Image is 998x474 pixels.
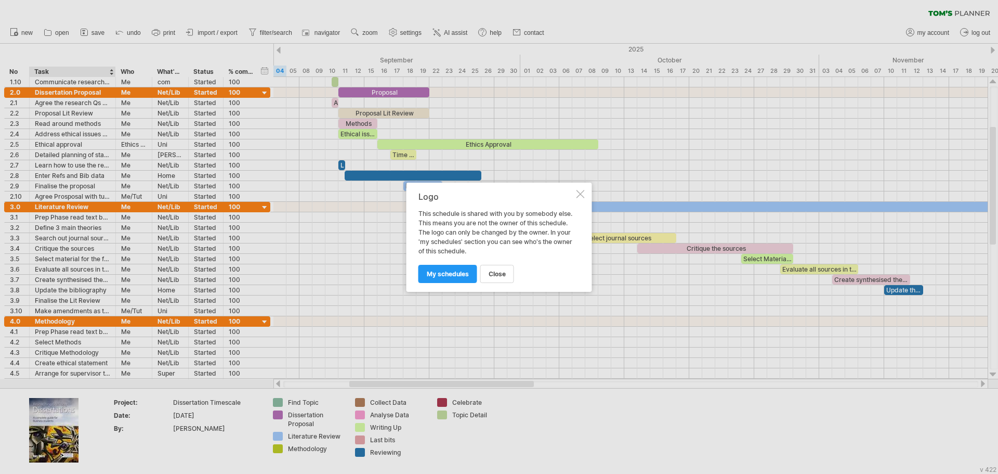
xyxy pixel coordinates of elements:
[489,270,506,278] span: close
[480,265,514,283] a: close
[427,270,469,278] span: my schedules
[418,192,574,201] div: Logo
[418,265,477,283] a: my schedules
[418,192,574,283] div: This schedule is shared with you by somebody else. This means you are not the owner of this sched...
